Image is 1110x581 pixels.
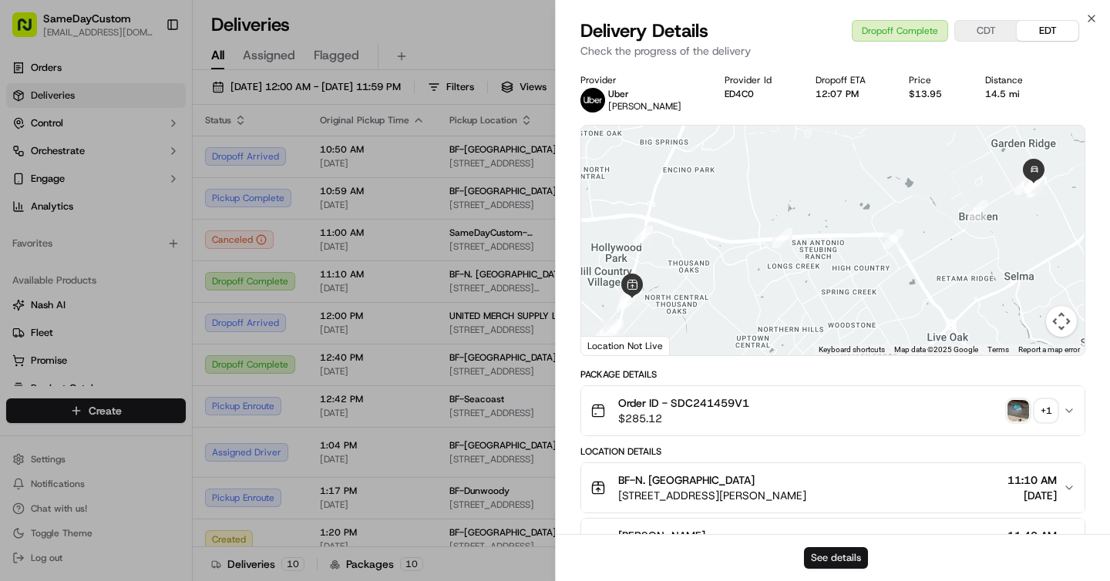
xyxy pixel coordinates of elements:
span: Map data ©2025 Google [894,345,978,354]
div: 8 [633,226,653,246]
div: Location Details [580,445,1085,458]
a: Terms (opens in new tab) [987,345,1009,354]
img: 1736555255976-a54dd68f-1ca7-489b-9aae-adbdc363a1c4 [15,147,43,175]
div: 10 [883,229,903,249]
button: Start new chat [262,152,281,170]
div: Provider Id [725,74,790,86]
button: See details [804,547,868,569]
span: Pylon [153,382,187,394]
div: Price [909,74,960,86]
div: 11 [967,200,987,220]
div: We're available if you need us! [69,163,212,175]
div: 14 [1027,176,1047,196]
span: • [131,239,136,251]
span: Delivery Details [580,18,708,43]
span: [DATE] [1007,488,1057,503]
span: $285.12 [618,411,749,426]
a: 💻API Documentation [124,338,254,366]
a: 📗Knowledge Base [9,338,124,366]
a: Report a map error [1018,345,1080,354]
button: See all [239,197,281,216]
img: Regen Pajulas [15,266,40,290]
button: BF-N. [GEOGRAPHIC_DATA][STREET_ADDRESS][PERSON_NAME]11:10 AM[DATE] [581,463,1085,512]
div: Dropoff ETA [816,74,884,86]
span: Regen Pajulas [48,280,113,293]
span: 11:40 AM [1007,528,1057,543]
p: Check the progress of the delivery [580,43,1085,59]
div: 2 [619,288,639,308]
span: [PERSON_NAME] [608,100,681,113]
button: Keyboard shortcuts [819,344,885,355]
span: Knowledge Base [31,344,118,360]
span: SameDayCustom [48,239,128,251]
span: API Documentation [146,344,247,360]
p: Uber [608,88,681,100]
input: Got a question? Start typing here... [40,99,277,116]
div: 💻 [130,346,143,358]
button: Map camera controls [1046,306,1077,337]
div: Package Details [580,368,1085,381]
button: EDT [1017,21,1078,41]
button: CDT [955,21,1017,41]
span: [STREET_ADDRESS][PERSON_NAME] [618,488,806,503]
div: $13.95 [909,88,960,100]
div: Start new chat [69,147,253,163]
div: 5 [602,319,622,339]
img: SameDayCustom [15,224,40,249]
img: Google [585,335,636,355]
button: [PERSON_NAME]11:40 AM [581,519,1085,568]
div: 14.5 mi [985,88,1041,100]
div: 📗 [15,346,28,358]
span: [PERSON_NAME] [618,528,705,543]
a: Powered byPylon [109,381,187,394]
button: Order ID - SDC241459V1$285.12photo_proof_of_delivery image+1 [581,386,1085,435]
p: Welcome 👋 [15,62,281,86]
img: Nash [15,15,46,46]
div: + 1 [1035,400,1057,421]
img: 1738778727109-b901c2ba-d612-49f7-a14d-d897ce62d23f [32,147,60,175]
span: • [116,280,121,293]
span: Order ID - SDC241459V1 [618,395,749,411]
div: 6 [592,324,612,344]
div: 9 [772,228,792,248]
span: [DATE] [124,280,156,293]
img: 1736555255976-a54dd68f-1ca7-489b-9aae-adbdc363a1c4 [31,281,43,294]
div: 12:07 PM [816,88,884,100]
div: Past conversations [15,200,103,213]
div: Distance [985,74,1041,86]
div: Location Not Live [581,336,670,355]
div: 7 [604,321,624,341]
span: [DATE] [140,239,171,251]
button: photo_proof_of_delivery image+1 [1007,400,1057,421]
img: photo_proof_of_delivery image [1007,400,1029,421]
div: 13 [1014,175,1034,195]
div: Provider [580,74,700,86]
button: ED4C0 [725,88,754,100]
a: Open this area in Google Maps (opens a new window) [585,335,636,355]
span: BF-N. [GEOGRAPHIC_DATA] [618,472,755,488]
span: 11:10 AM [1007,472,1057,488]
div: 1 [617,291,637,311]
img: uber-new-logo.jpeg [580,88,605,113]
